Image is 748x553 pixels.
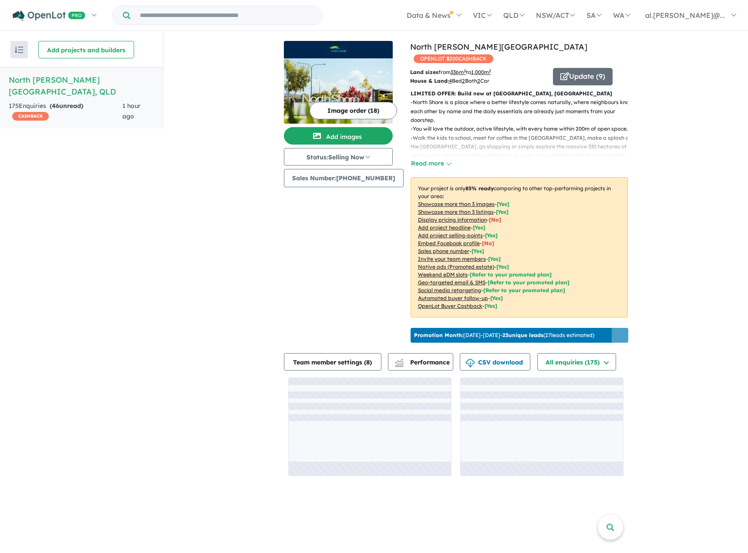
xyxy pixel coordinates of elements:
p: Bed Bath Car [410,77,546,85]
p: Your project is only comparing to other top-performing projects in your area: - - - - - - - - - -... [411,177,628,317]
button: CSV download [460,353,530,371]
span: [Refer to your promoted plan] [483,287,565,293]
h5: North [PERSON_NAME][GEOGRAPHIC_DATA] , QLD [9,74,154,98]
u: 336 m [451,69,466,75]
u: Add project selling-points [418,232,483,239]
u: 2 [462,78,465,84]
span: [ No ] [482,240,494,246]
strong: ( unread) [50,102,83,110]
u: Display pricing information [418,216,487,223]
u: Add project headline [418,224,471,231]
u: OpenLot Buyer Cashback [418,303,482,309]
img: line-chart.svg [395,359,403,364]
p: LIMITED OFFER: Build new at [GEOGRAPHIC_DATA], [GEOGRAPHIC_DATA] [411,89,628,98]
p: - North Shore is a place where a better lifestyle comes naturally, where neighbours know each oth... [411,98,635,125]
b: 85 % ready [465,185,494,192]
img: Openlot PRO Logo White [13,10,85,21]
u: 2 [477,78,480,84]
button: Team member settings (8) [284,353,381,371]
span: [Yes] [496,263,509,270]
sup: 2 [464,68,466,73]
span: Performance [396,358,450,366]
img: North Shore - Burdell Logo [287,44,389,55]
button: Status:Selling Now [284,148,393,165]
p: from [410,68,546,77]
p: - You will love the outdoor, active lifestyle, with every home within 200m of open space. [411,125,635,133]
button: Performance [388,353,453,371]
p: - Walk the kids to school, meet for coffee in the [GEOGRAPHIC_DATA], make a splash at the [GEOGRA... [411,134,635,169]
span: [Yes] [490,295,503,301]
button: Sales Number:[PHONE_NUMBER] [284,169,404,187]
span: [ Yes ] [496,209,509,215]
u: Showcase more than 3 images [418,201,495,207]
span: to [466,69,491,75]
span: [ Yes ] [473,224,485,231]
button: Image order (18) [310,102,397,119]
b: 25 unique leads [502,332,543,338]
button: Read more [411,158,451,169]
button: All enquiries (175) [537,353,616,371]
u: Embed Facebook profile [418,240,480,246]
b: Promotion Month: [414,332,463,338]
span: OPENLOT $ 200 CASHBACK [414,54,493,63]
span: [Refer to your promoted plan] [488,279,569,286]
img: sort.svg [15,47,24,53]
span: [Yes] [485,303,497,309]
a: North Shore - Burdell LogoNorth Shore - Burdell [284,41,393,124]
span: [ Yes ] [485,232,498,239]
u: Automated buyer follow-up [418,295,488,301]
img: bar-chart.svg [395,361,404,367]
span: [ Yes ] [497,201,509,207]
u: Geo-targeted email & SMS [418,279,485,286]
span: 8 [366,358,370,366]
span: [ No ] [489,216,501,223]
span: 46 [52,102,59,110]
b: House & Land: [410,78,449,84]
input: Try estate name, suburb, builder or developer [132,6,320,25]
u: Showcase more than 3 listings [418,209,494,215]
button: Update (9) [553,68,613,85]
span: [ Yes ] [472,248,484,254]
button: Add images [284,127,393,145]
b: Land sizes [410,69,438,75]
div: 175 Enquir ies [9,101,122,122]
img: download icon [466,359,475,368]
u: Invite your team members [418,256,486,262]
u: Weekend eDM slots [418,271,468,278]
a: North [PERSON_NAME][GEOGRAPHIC_DATA] [410,42,587,52]
u: Sales phone number [418,248,469,254]
span: 1 hour ago [122,102,141,120]
span: [ Yes ] [488,256,501,262]
span: CASHBACK [12,112,49,121]
p: [DATE] - [DATE] - ( 27 leads estimated) [414,331,594,339]
u: Social media retargeting [418,287,481,293]
u: Native ads (Promoted estate) [418,263,494,270]
u: 4 [449,78,452,84]
sup: 2 [489,68,491,73]
button: Add projects and builders [38,41,134,58]
span: al.[PERSON_NAME]@... [645,11,725,20]
img: North Shore - Burdell [284,58,393,124]
span: [Refer to your promoted plan] [470,271,552,278]
u: 1,000 m [471,69,491,75]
